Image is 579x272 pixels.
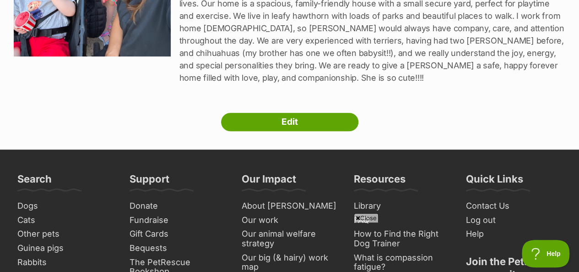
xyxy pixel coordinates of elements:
[462,213,565,228] a: Log out
[14,255,117,270] a: Rabbits
[350,199,453,213] a: Library
[221,113,358,131] a: Edit
[354,172,406,191] h3: Resources
[17,172,52,191] h3: Search
[126,199,229,213] a: Donate
[14,213,117,228] a: Cats
[242,172,296,191] h3: Our Impact
[462,199,565,213] a: Contact Us
[350,213,453,228] a: FAQ
[238,213,341,228] a: Our work
[126,213,229,228] a: Fundraise
[238,199,341,213] a: About [PERSON_NAME]
[14,199,117,213] a: Dogs
[354,213,379,222] span: Close
[14,227,117,241] a: Other pets
[14,241,117,255] a: Guinea pigs
[68,226,512,267] iframe: Advertisement
[466,172,523,191] h3: Quick Links
[462,227,565,241] a: Help
[522,240,570,267] iframe: Help Scout Beacon - Open
[130,172,169,191] h3: Support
